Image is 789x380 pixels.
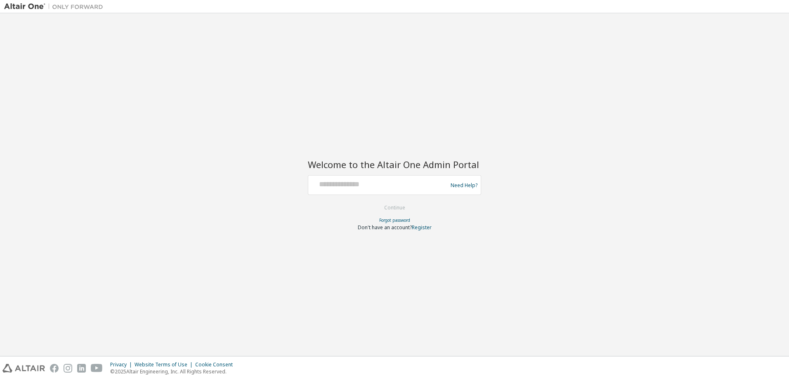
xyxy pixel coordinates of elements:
div: Website Terms of Use [135,361,195,368]
img: youtube.svg [91,364,103,373]
h2: Welcome to the Altair One Admin Portal [308,159,481,170]
a: Register [412,224,432,231]
img: instagram.svg [64,364,72,373]
img: linkedin.svg [77,364,86,373]
div: Cookie Consent [195,361,238,368]
img: altair_logo.svg [2,364,45,373]
a: Forgot password [379,217,410,223]
p: © 2025 Altair Engineering, Inc. All Rights Reserved. [110,368,238,375]
img: Altair One [4,2,107,11]
img: facebook.svg [50,364,59,373]
span: Don't have an account? [358,224,412,231]
div: Privacy [110,361,135,368]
